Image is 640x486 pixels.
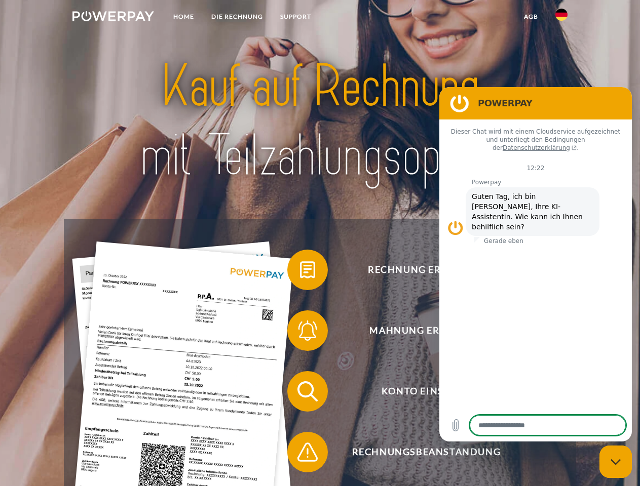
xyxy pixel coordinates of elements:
img: de [555,9,568,21]
img: title-powerpay_de.svg [97,49,543,194]
a: agb [515,8,547,26]
button: Rechnungsbeanstandung [287,432,551,472]
span: Mahnung erhalten? [302,310,550,351]
iframe: Messaging-Fenster [439,87,632,441]
button: Mahnung erhalten? [287,310,551,351]
span: Rechnungsbeanstandung [302,432,550,472]
span: Rechnung erhalten? [302,250,550,290]
a: DIE RECHNUNG [203,8,272,26]
button: Rechnung erhalten? [287,250,551,290]
span: Konto einsehen [302,371,550,412]
img: qb_search.svg [295,379,320,404]
img: qb_bell.svg [295,318,320,343]
a: SUPPORT [272,8,320,26]
img: logo-powerpay-white.svg [72,11,154,21]
a: Home [165,8,203,26]
img: qb_warning.svg [295,439,320,465]
iframe: Schaltfläche zum Öffnen des Messaging-Fensters; Konversation läuft [599,445,632,478]
button: Konto einsehen [287,371,551,412]
img: qb_bill.svg [295,257,320,282]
